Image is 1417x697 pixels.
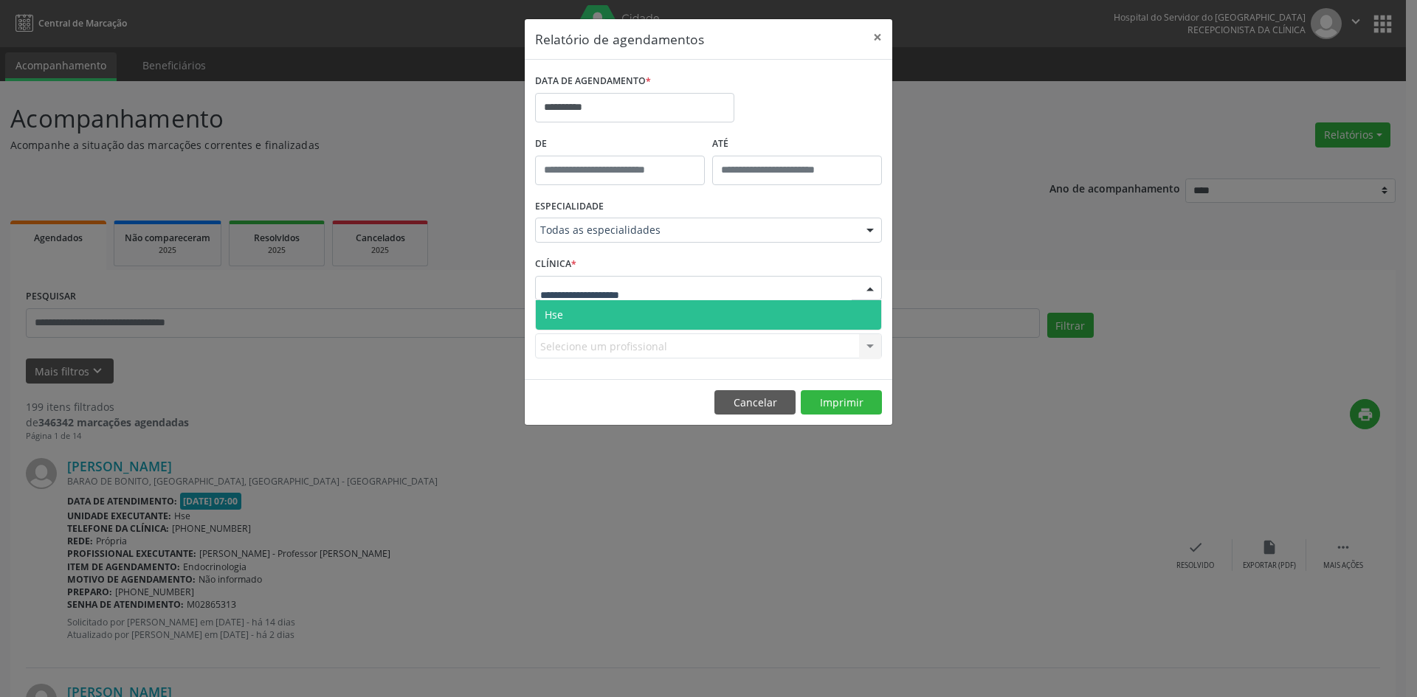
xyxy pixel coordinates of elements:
label: ATÉ [712,133,882,156]
label: CLÍNICA [535,253,576,276]
label: De [535,133,705,156]
label: DATA DE AGENDAMENTO [535,70,651,93]
label: ESPECIALIDADE [535,195,604,218]
button: Cancelar [714,390,796,415]
h5: Relatório de agendamentos [535,30,704,49]
button: Imprimir [801,390,882,415]
span: Hse [545,308,563,322]
button: Close [863,19,892,55]
span: Todas as especialidades [540,223,852,237]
